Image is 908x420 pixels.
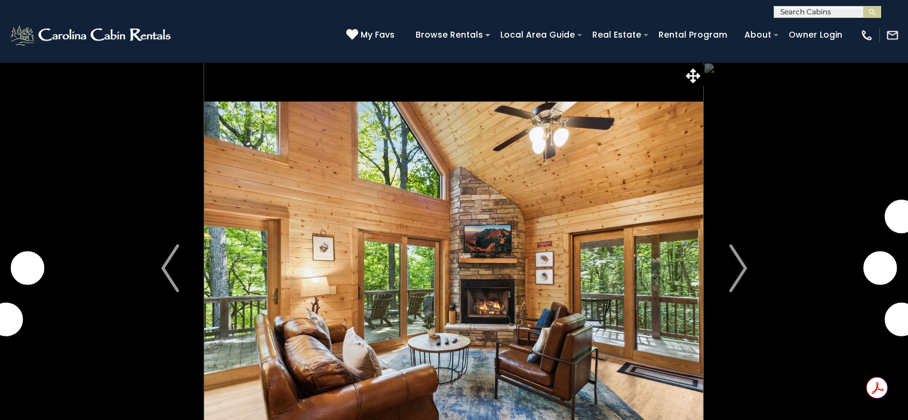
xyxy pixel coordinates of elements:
[361,29,395,41] span: My Favs
[886,29,899,42] img: mail-regular-white.png
[738,26,777,44] a: About
[494,26,581,44] a: Local Area Guide
[9,23,174,47] img: White-1-2.png
[783,26,848,44] a: Owner Login
[346,29,398,42] a: My Favs
[860,29,873,42] img: phone-regular-white.png
[729,244,747,292] img: arrow
[410,26,489,44] a: Browse Rentals
[161,244,179,292] img: arrow
[652,26,733,44] a: Rental Program
[586,26,647,44] a: Real Estate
